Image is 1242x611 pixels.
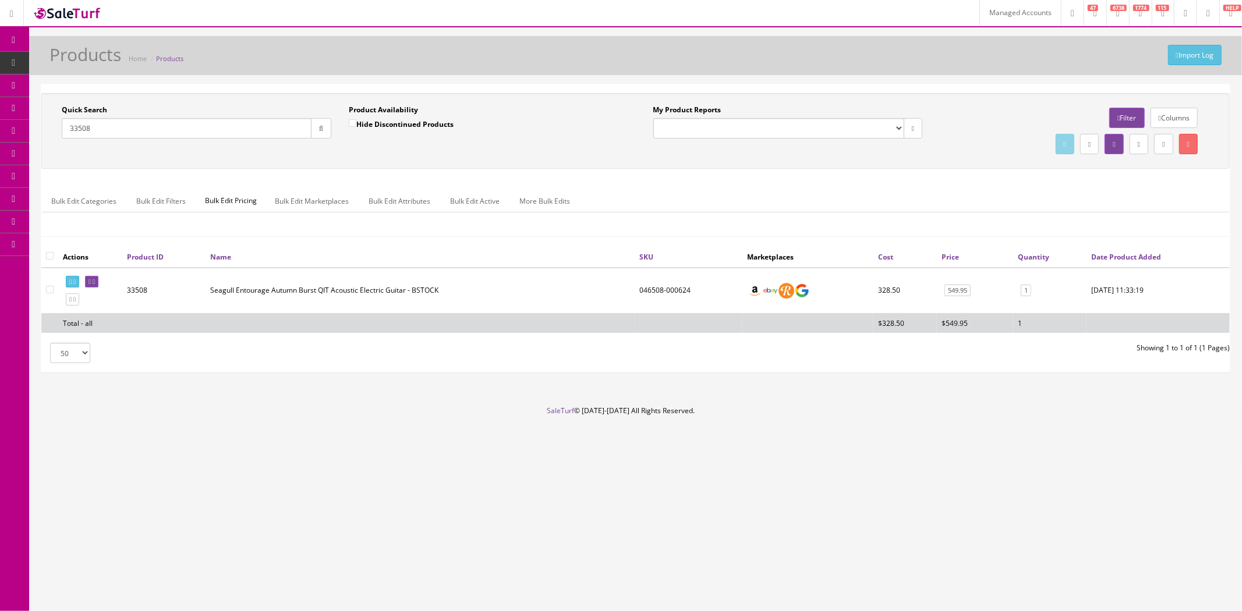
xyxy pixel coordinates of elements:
a: Name [210,252,231,262]
a: Quantity [1018,252,1049,262]
a: Import Log [1168,45,1222,65]
input: Hide Discontinued Products [349,119,356,127]
label: Quick Search [62,105,107,115]
a: 549.95 [944,285,971,297]
span: 115 [1156,5,1169,11]
th: Marketplaces [742,246,873,267]
a: Bulk Edit Attributes [359,190,440,212]
a: Cost [878,252,893,262]
td: Total - all [58,313,122,333]
td: $328.50 [873,313,937,333]
img: amazon [747,283,763,299]
span: Bulk Edit Pricing [196,190,266,212]
img: google_shopping [794,283,810,299]
h1: Products [49,45,121,64]
label: My Product Reports [653,105,721,115]
img: ebay [763,283,779,299]
a: Products [156,54,183,63]
img: reverb [779,283,794,299]
a: Columns [1151,108,1198,128]
label: Product Availability [349,105,418,115]
a: SKU [639,252,653,262]
label: Hide Discontinued Products [349,118,454,130]
td: $549.95 [937,313,1013,333]
img: SaleTurf [33,5,102,21]
th: Actions [58,246,122,267]
td: 1 [1013,313,1087,333]
a: Filter [1109,108,1144,128]
span: 47 [1088,5,1098,11]
td: 328.50 [873,268,937,314]
td: 2023-03-21 11:33:19 [1087,268,1230,314]
a: Bulk Edit Categories [42,190,126,212]
a: Home [129,54,147,63]
a: Bulk Edit Active [441,190,509,212]
a: Date Product Added [1091,252,1161,262]
a: Product ID [127,252,164,262]
span: 1774 [1133,5,1149,11]
a: Bulk Edit Filters [127,190,195,212]
a: More Bulk Edits [510,190,579,212]
span: HELP [1223,5,1241,11]
div: Showing 1 to 1 of 1 (1 Pages) [636,343,1239,353]
a: Price [942,252,959,262]
input: Search [62,118,312,138]
a: 1 [1021,285,1031,297]
span: 6738 [1110,5,1127,11]
a: Bulk Edit Marketplaces [266,190,358,212]
td: 046508-000624 [635,268,742,314]
td: 33508 [122,268,206,314]
a: SaleTurf [547,406,575,415]
td: Seagull Entourage Autumn Burst QIT Acoustic Electric Guitar - BSTOCK [206,268,635,314]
